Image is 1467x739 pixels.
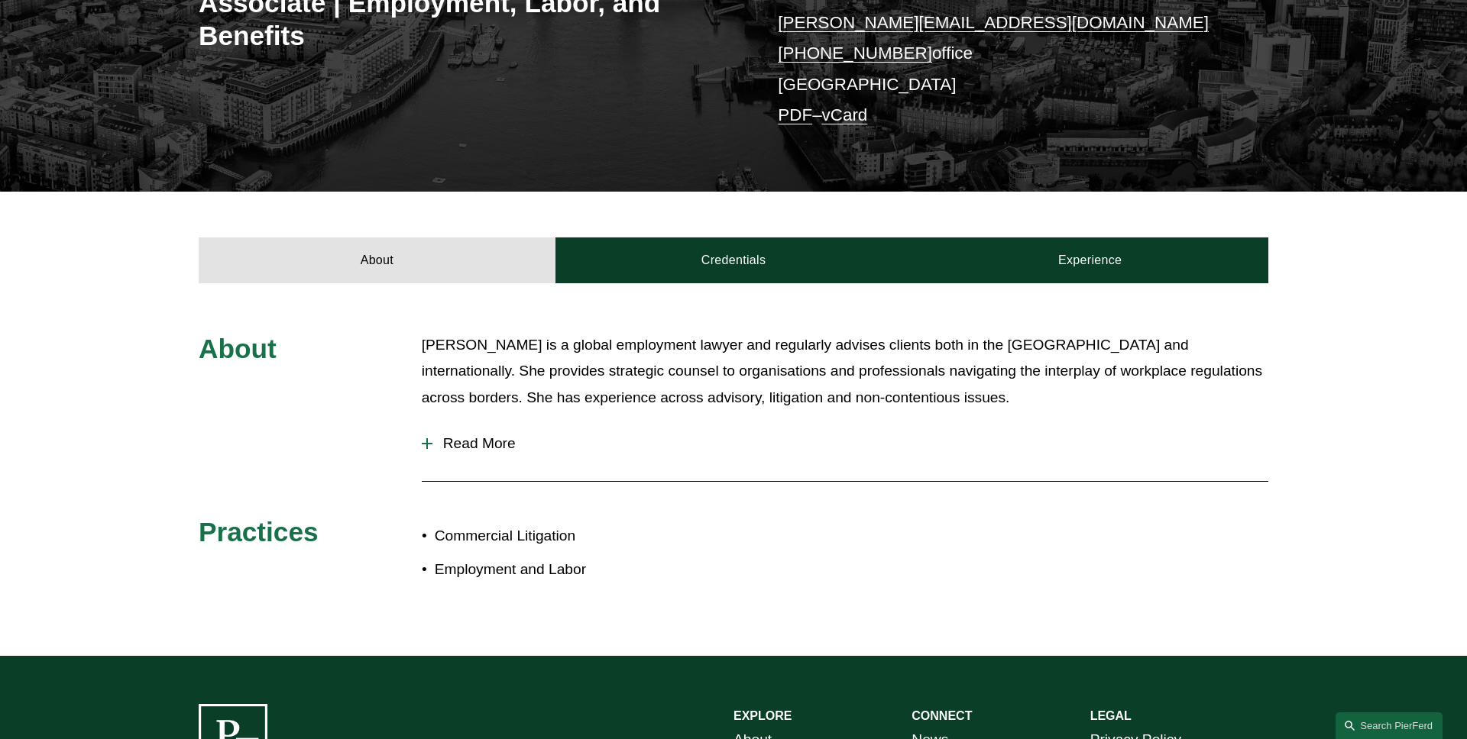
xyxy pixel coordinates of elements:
p: Employment and Labor [435,557,733,583]
a: [PHONE_NUMBER] [778,44,932,63]
p: [PERSON_NAME] is a global employment lawyer and regularly advises clients both in the [GEOGRAPHIC... [422,332,1268,411]
a: Credentials [555,237,912,283]
a: Search this site [1336,712,1443,739]
a: Experience [912,237,1268,283]
strong: LEGAL [1090,709,1132,722]
a: [PERSON_NAME][EMAIL_ADDRESS][DOMAIN_NAME] [778,13,1209,32]
a: vCard [822,105,868,124]
span: Practices [199,517,319,547]
a: About [199,237,555,283]
strong: EXPLORE [733,709,792,722]
button: Read More [422,424,1268,463]
span: Read More [432,435,1268,452]
span: About [199,334,277,363]
strong: CONNECT [912,709,972,722]
p: office [GEOGRAPHIC_DATA] – [778,8,1223,131]
a: PDF [778,105,812,124]
p: Commercial Litigation [435,523,733,550]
